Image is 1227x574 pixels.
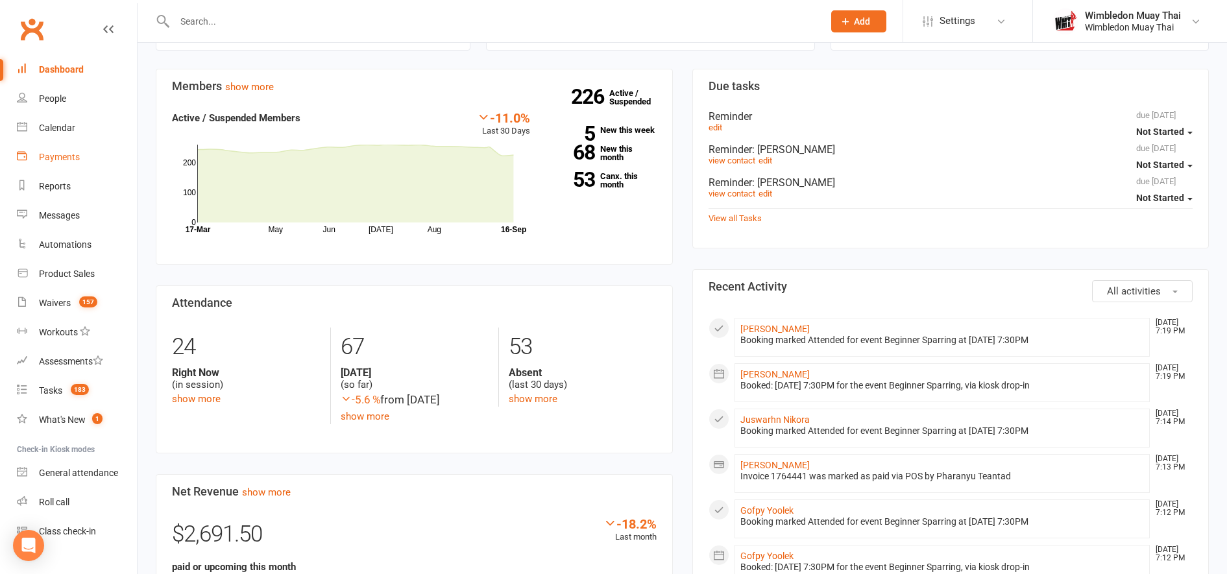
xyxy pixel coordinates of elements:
a: Roll call [17,488,137,517]
a: view contact [709,189,755,198]
div: Reports [39,181,71,191]
div: Booking marked Attended for event Beginner Sparring at [DATE] 7:30PM [740,425,1145,436]
a: Dashboard [17,55,137,84]
div: 53 [509,328,657,366]
time: [DATE] 7:14 PM [1149,409,1192,426]
div: (in session) [172,366,321,391]
span: All activities [1107,285,1161,297]
div: 24 [172,328,321,366]
a: Automations [17,230,137,259]
div: Wimbledon Muay Thai [1085,21,1181,33]
strong: 68 [550,143,595,162]
div: Workouts [39,327,78,337]
a: Workouts [17,318,137,347]
a: show more [225,81,274,93]
div: (so far) [341,366,489,391]
div: Booking marked Attended for event Beginner Sparring at [DATE] 7:30PM [740,516,1145,527]
div: What's New [39,414,86,425]
a: 5New this week [550,126,656,134]
h3: Due tasks [709,80,1193,93]
time: [DATE] 7:12 PM [1149,545,1192,562]
a: [PERSON_NAME] [740,369,810,379]
button: All activities [1092,280,1193,302]
time: [DATE] 7:13 PM [1149,455,1192,472]
div: Last month [603,516,657,544]
strong: Absent [509,366,657,379]
strong: paid or upcoming this month [172,561,296,573]
a: Assessments [17,347,137,376]
button: Not Started [1136,153,1193,176]
strong: 5 [550,124,595,143]
a: [PERSON_NAME] [740,460,810,470]
span: : [PERSON_NAME] [752,143,835,156]
div: Payments [39,152,80,162]
div: Reminder [709,143,1193,156]
a: Product Sales [17,259,137,289]
span: Not Started [1136,126,1184,137]
div: Booked: [DATE] 7:30PM for the event Beginner Sparring, via kiosk drop-in [740,380,1145,391]
a: edit [759,189,772,198]
span: Settings [940,6,975,36]
a: Reports [17,172,137,201]
a: edit [709,123,722,132]
a: show more [341,411,389,422]
a: Messages [17,201,137,230]
div: Class check-in [39,526,96,536]
div: Calendar [39,123,75,133]
div: Open Intercom Messenger [13,530,44,561]
strong: 226 [571,87,609,106]
div: Reminder [709,176,1193,189]
a: View all Tasks [709,213,762,223]
a: Class kiosk mode [17,517,137,546]
a: What's New1 [17,405,137,435]
a: 53Canx. this month [550,172,656,189]
h3: Recent Activity [709,280,1193,293]
img: thumb_image1638500057.png [1052,8,1078,34]
a: show more [242,486,291,498]
a: 226Active / Suspended [609,79,666,115]
a: 68New this month [550,145,656,161]
div: Assessments [39,356,103,366]
a: Calendar [17,114,137,143]
div: $2,691.50 [172,516,657,559]
a: Juswarhn Nikora [740,414,810,425]
button: Not Started [1136,186,1193,209]
div: Booking marked Attended for event Beginner Sparring at [DATE] 7:30PM [740,335,1145,346]
span: Not Started [1136,193,1184,203]
h3: Attendance [172,296,657,309]
a: General attendance kiosk mode [17,459,137,488]
time: [DATE] 7:12 PM [1149,500,1192,517]
a: Clubworx [16,13,48,45]
div: Product Sales [39,269,95,279]
time: [DATE] 7:19 PM [1149,318,1192,335]
div: Waivers [39,298,71,308]
div: from [DATE] [341,391,489,409]
span: Add [854,16,870,27]
button: Add [831,10,886,32]
div: Last 30 Days [477,110,530,138]
div: Wimbledon Muay Thai [1085,10,1181,21]
strong: Right Now [172,366,321,379]
a: show more [172,393,221,405]
strong: Active / Suspended Members [172,112,300,124]
a: Tasks 183 [17,376,137,405]
div: -18.2% [603,516,657,531]
span: -5.6 % [341,393,380,406]
input: Search... [171,12,814,30]
div: 67 [341,328,489,366]
a: Waivers 157 [17,289,137,318]
div: (last 30 days) [509,366,657,391]
span: 1 [92,413,103,424]
button: Not Started [1136,120,1193,143]
div: General attendance [39,468,118,478]
a: view contact [709,156,755,165]
time: [DATE] 7:19 PM [1149,364,1192,381]
div: Reminder [709,110,1193,123]
a: edit [759,156,772,165]
div: Invoice 1764441 was marked as paid via POS by Pharanyu Teantad [740,471,1145,482]
div: Messages [39,210,80,221]
div: -11.0% [477,110,530,125]
a: [PERSON_NAME] [740,324,810,334]
div: Tasks [39,385,62,396]
div: People [39,93,66,104]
